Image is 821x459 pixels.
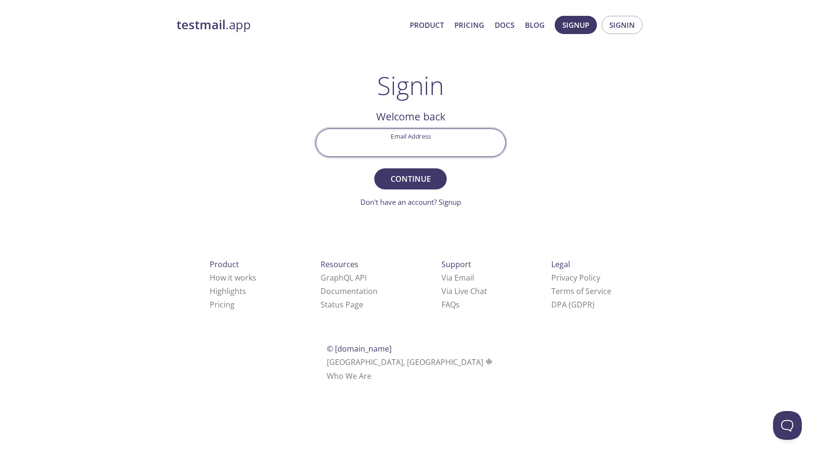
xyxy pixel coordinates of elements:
[210,272,256,283] a: How it works
[410,19,444,31] a: Product
[377,71,444,100] h1: Signin
[327,371,371,381] a: Who We Are
[210,299,235,310] a: Pricing
[321,299,363,310] a: Status Page
[327,343,392,354] span: © [DOMAIN_NAME]
[551,259,570,270] span: Legal
[385,172,436,186] span: Continue
[360,197,461,207] a: Don't have an account? Signup
[456,299,460,310] span: s
[177,17,402,33] a: testmail.app
[441,272,474,283] a: Via Email
[609,19,635,31] span: Signin
[321,259,358,270] span: Resources
[555,16,597,34] button: Signup
[441,259,471,270] span: Support
[321,272,367,283] a: GraphQL API
[374,168,446,189] button: Continue
[210,286,246,296] a: Highlights
[773,411,802,440] iframe: Help Scout Beacon - Open
[441,299,460,310] a: FAQ
[210,259,239,270] span: Product
[441,286,487,296] a: Via Live Chat
[177,16,226,33] strong: testmail
[525,19,545,31] a: Blog
[551,286,611,296] a: Terms of Service
[316,108,506,125] h2: Welcome back
[551,299,595,310] a: DPA (GDPR)
[602,16,643,34] button: Signin
[327,357,494,367] span: [GEOGRAPHIC_DATA], [GEOGRAPHIC_DATA]
[454,19,484,31] a: Pricing
[495,19,514,31] a: Docs
[562,19,589,31] span: Signup
[321,286,378,296] a: Documentation
[551,272,600,283] a: Privacy Policy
